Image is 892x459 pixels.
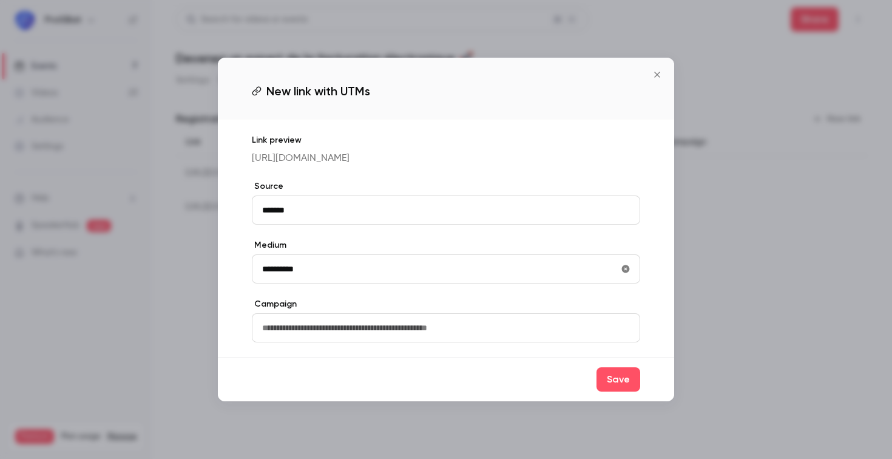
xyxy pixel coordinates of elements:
[645,63,669,87] button: Close
[596,367,640,392] button: Save
[252,239,640,251] label: Medium
[252,151,640,166] p: [URL][DOMAIN_NAME]
[266,82,370,100] span: New link with UTMs
[252,180,640,192] label: Source
[616,259,635,279] button: utmMedium
[252,298,640,310] label: Campaign
[252,134,640,146] p: Link preview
